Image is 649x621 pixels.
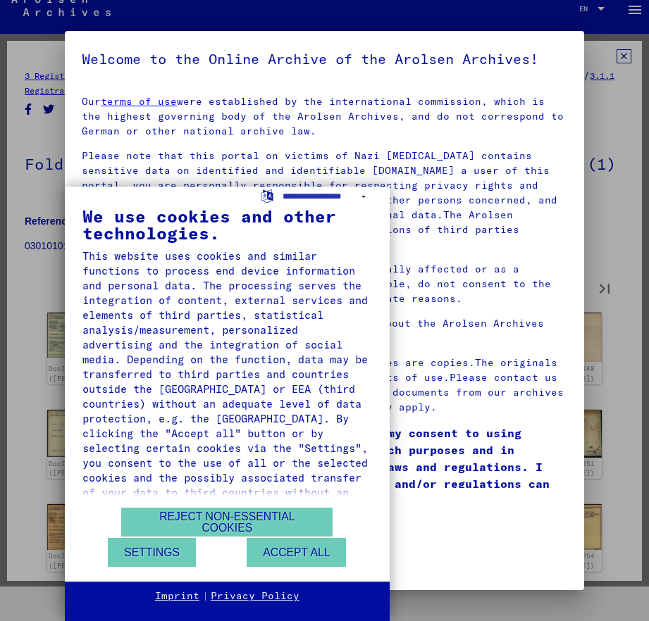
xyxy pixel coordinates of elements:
button: Accept all [247,538,346,567]
button: Settings [108,538,196,567]
button: Reject non-essential cookies [121,508,333,537]
a: Imprint [155,589,199,603]
a: Privacy Policy [211,589,299,603]
div: This website uses cookies and similar functions to process end device information and personal da... [82,249,372,515]
div: We use cookies and other technologies. [82,208,372,241]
